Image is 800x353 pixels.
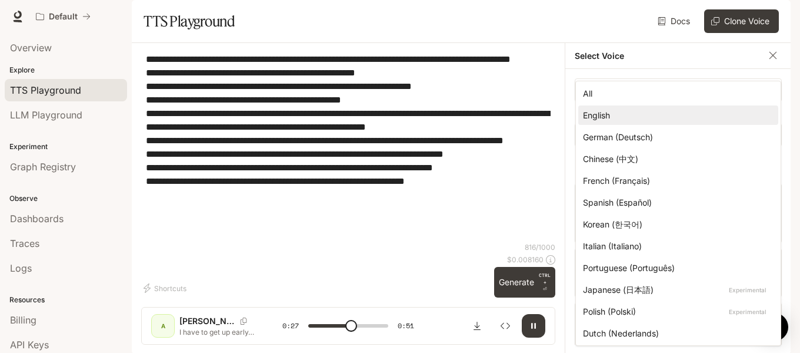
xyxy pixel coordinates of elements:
div: Chinese (中文) [583,153,769,165]
div: Polish (Polski) [583,305,769,318]
div: Portuguese (Português) [583,262,769,274]
div: Dutch (Nederlands) [583,327,769,339]
div: All [583,87,769,100]
p: Experimental [726,285,769,295]
div: English [583,109,769,121]
p: Experimental [726,306,769,317]
div: Korean (한국어) [583,218,769,230]
div: German (Deutsch) [583,131,769,143]
div: Italian (Italiano) [583,240,769,252]
div: Spanish (Español) [583,196,769,209]
div: Japanese (日本語) [583,283,769,296]
div: French (Français) [583,174,769,187]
